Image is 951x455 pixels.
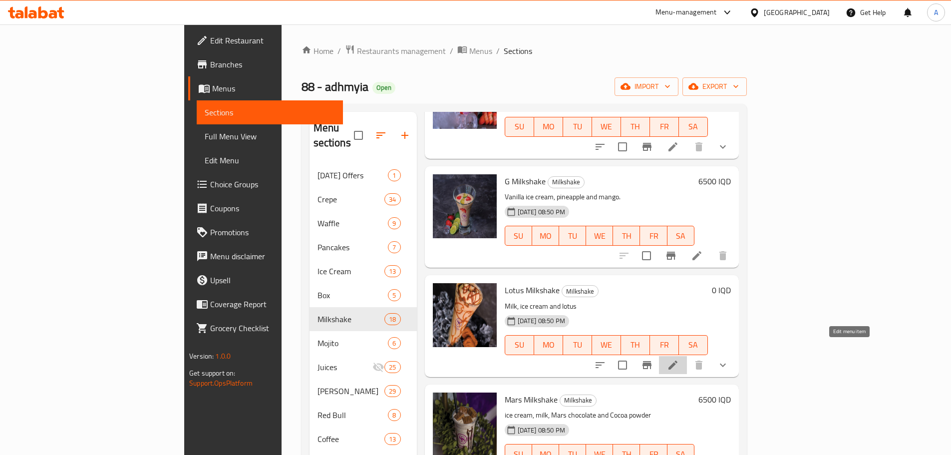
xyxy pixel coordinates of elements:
a: Edit Restaurant [188,28,343,52]
div: Crepe34 [310,187,417,211]
span: Milkshake [560,395,596,406]
span: Sections [205,106,335,118]
button: import [615,77,678,96]
button: delete [711,244,735,268]
span: Coffee [317,433,385,445]
div: Coffee13 [310,427,417,451]
span: SA [683,119,704,134]
span: Select all sections [348,125,369,146]
span: Full Menu View [205,130,335,142]
div: Ramadan Offers [317,169,388,181]
span: G Milkshake [505,174,546,189]
div: items [384,265,400,277]
span: 34 [385,195,400,204]
div: items [388,241,400,253]
button: sort-choices [588,135,612,159]
span: WE [596,338,617,352]
a: Full Menu View [197,124,343,148]
button: TU [563,335,592,355]
span: TU [567,119,588,134]
div: Juices25 [310,355,417,379]
span: FR [654,119,675,134]
li: / [450,45,453,57]
span: 5 [388,291,400,300]
button: delete [687,135,711,159]
svg: Inactive section [372,361,384,373]
span: import [623,80,670,93]
button: TU [559,226,586,246]
span: Pancakes [317,241,388,253]
div: Milkshake [548,176,585,188]
button: MO [534,117,563,137]
a: Coupons [188,196,343,220]
li: / [496,45,500,57]
span: 1 [388,171,400,180]
span: TU [563,229,582,243]
span: [DATE] 08:50 PM [514,316,569,326]
a: Sections [197,100,343,124]
span: WE [596,119,617,134]
button: TU [563,117,592,137]
span: SA [683,338,704,352]
span: Get support on: [189,367,235,380]
button: show more [711,135,735,159]
div: Pancakes7 [310,235,417,259]
span: Mars Milkshake [505,392,558,407]
div: items [384,193,400,205]
button: delete [687,353,711,377]
span: Lotus Milkshake [505,283,560,298]
button: Branch-specific-item [635,353,659,377]
span: Red Bull [317,409,388,421]
span: Waffle [317,217,388,229]
span: [PERSON_NAME] [317,385,385,397]
span: Branches [210,58,335,70]
span: Edit Menu [205,154,335,166]
div: Mojito [317,337,388,349]
span: Juices [317,361,373,373]
button: WE [592,335,621,355]
span: 25 [385,363,400,372]
a: Choice Groups [188,172,343,196]
button: FR [650,117,679,137]
a: Menus [457,44,492,57]
img: G Milkshake [433,174,497,238]
div: Box5 [310,283,417,307]
span: FR [654,338,675,352]
div: Menu-management [655,6,717,18]
div: items [388,217,400,229]
span: WE [590,229,609,243]
span: MO [538,119,559,134]
span: Menus [469,45,492,57]
span: Edit Restaurant [210,34,335,46]
span: 6 [388,339,400,348]
span: Select to update [612,136,633,157]
span: Upsell [210,274,335,286]
h6: 6500 IQD [698,174,731,188]
span: Milkshake [317,313,385,325]
span: Choice Groups [210,178,335,190]
span: SU [509,229,528,243]
span: Milkshake [562,286,598,297]
a: Edit menu item [667,141,679,153]
span: 13 [385,435,400,444]
span: Ice Cream [317,265,385,277]
span: Coverage Report [210,298,335,310]
span: SA [671,229,690,243]
div: [GEOGRAPHIC_DATA] [764,7,830,18]
span: TH [625,338,646,352]
div: Juice Bottles [317,385,385,397]
div: items [384,361,400,373]
button: FR [650,335,679,355]
p: Milk, ice cream and lotus [505,300,708,313]
button: Branch-specific-item [659,244,683,268]
span: Coupons [210,202,335,214]
img: Lotus Milkshake [433,283,497,347]
span: [DATE] Offers [317,169,388,181]
button: MO [534,335,563,355]
button: Branch-specific-item [635,135,659,159]
h6: 6500 IQD [698,393,731,407]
